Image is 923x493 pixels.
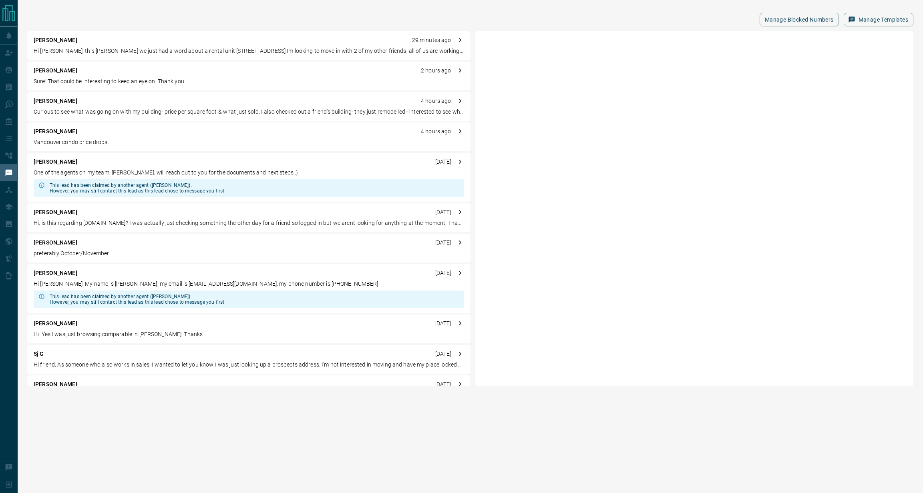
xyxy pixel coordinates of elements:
[34,47,464,55] p: Hi [PERSON_NAME], this [PERSON_NAME] we just had a word about a rental unit [STREET_ADDRESS] Im l...
[34,350,44,358] p: Sj G
[435,238,451,247] p: [DATE]
[34,380,77,389] p: [PERSON_NAME]
[34,66,77,75] p: [PERSON_NAME]
[34,108,464,116] p: Curious to see what was going on with my building- price per square foot & what just sold. I also...
[34,158,77,166] p: [PERSON_NAME]
[34,219,464,227] p: Hi, is this regarding [DOMAIN_NAME]? I was actually just checking something the other day for a f...
[34,77,464,86] p: Sure! That could be interesting to keep an eye on. Thank you.
[34,97,77,105] p: [PERSON_NAME]
[421,127,451,136] p: 4 hours ago
[435,350,451,358] p: [DATE]
[435,269,451,277] p: [DATE]
[34,168,464,177] p: One of the agents on my team, [PERSON_NAME], will reach out to you for the documents and next ste...
[435,158,451,166] p: [DATE]
[760,13,839,26] button: Manage Blocked Numbers
[435,380,451,389] p: [DATE]
[34,330,464,339] p: Hi. Yes I was just browsing comparable in [PERSON_NAME]. Thanks.
[421,97,451,105] p: 4 hours ago
[844,13,913,26] button: Manage Templates
[50,291,224,308] div: This lead has been claimed by another agent ([PERSON_NAME]). However, you may still contact this ...
[34,269,77,277] p: [PERSON_NAME]
[435,319,451,328] p: [DATE]
[34,36,77,44] p: [PERSON_NAME]
[34,208,77,216] p: [PERSON_NAME]
[34,249,464,258] p: preferably October/November
[34,138,464,146] p: Vancouver condo price drops.
[34,361,464,369] p: Hi friend. As someone who also works in sales, I wanted to let you know I was just looking up a p...
[34,127,77,136] p: [PERSON_NAME]
[34,319,77,328] p: [PERSON_NAME]
[50,179,224,197] div: This lead has been claimed by another agent ([PERSON_NAME]). However, you may still contact this ...
[435,208,451,216] p: [DATE]
[421,66,451,75] p: 2 hours ago
[412,36,451,44] p: 29 minutes ago
[34,280,464,288] p: Hi [PERSON_NAME]! My name is [PERSON_NAME]; my email is [EMAIL_ADDRESS][DOMAIN_NAME]; my phone nu...
[34,238,77,247] p: [PERSON_NAME]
